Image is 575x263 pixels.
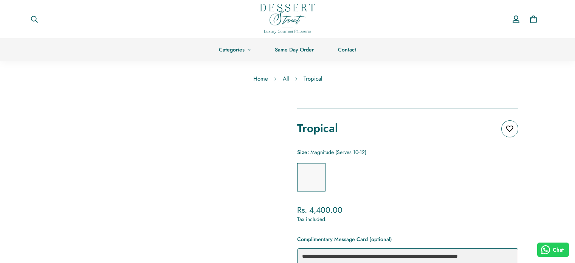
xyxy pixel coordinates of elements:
[525,11,542,28] a: 0
[326,38,368,61] a: Contact
[25,11,44,28] button: Search
[553,246,564,254] span: Chat
[297,235,392,244] label: Complimentary Message Card (optional)
[297,215,518,223] div: Tax included.
[297,120,338,136] h1: Tropical
[277,69,294,89] a: All
[297,163,325,191] label: Magnitude (Serves 10-12)
[260,4,315,34] img: Dessert Street
[297,204,343,216] span: Rs. 4,400.00
[501,120,518,137] button: Add to wishlist
[297,148,309,156] span: Size:
[507,8,525,30] a: Account
[207,38,263,61] a: Categories
[537,243,569,257] button: Chat
[263,38,326,61] a: Same Day Order
[248,69,274,89] a: Home
[310,148,366,156] span: Magnitude (Serves 10-12)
